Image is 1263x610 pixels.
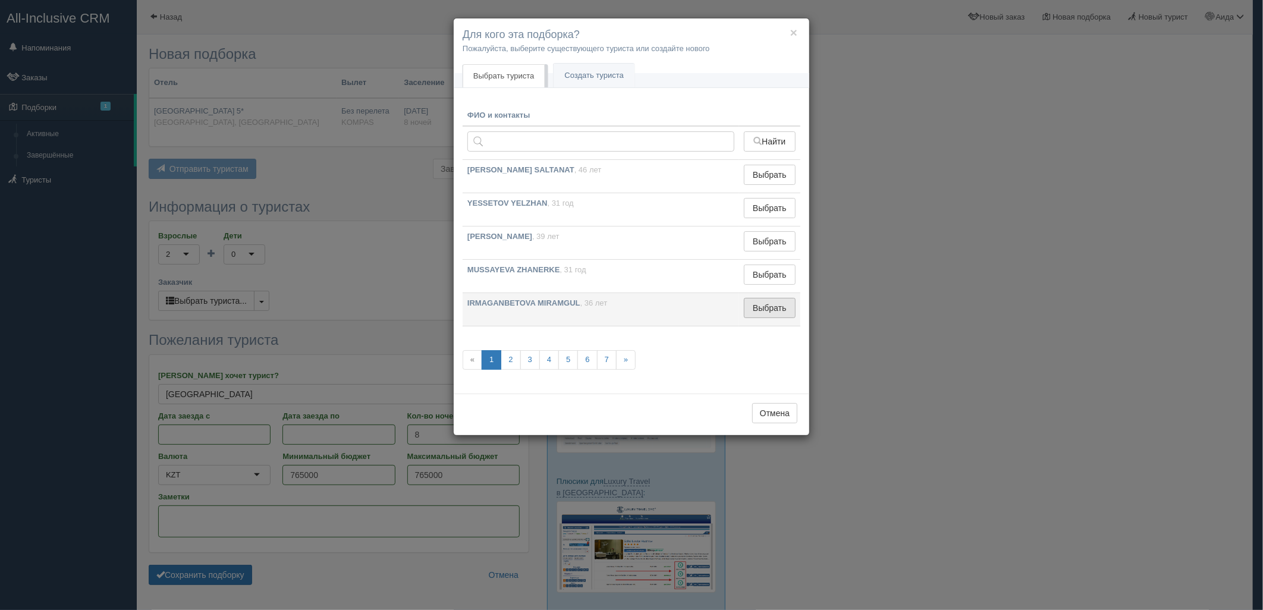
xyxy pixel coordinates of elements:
[467,199,548,207] b: YESSETOV YELZHAN
[577,350,597,370] a: 6
[744,298,796,318] button: Выбрать
[744,231,796,251] button: Выбрать
[467,165,574,174] b: [PERSON_NAME] SALTANAT
[532,232,560,241] span: , 39 лет
[744,131,796,152] button: Найти
[616,350,636,370] a: »
[463,64,545,88] a: Выбрать туриста
[790,26,797,39] button: ×
[597,350,617,370] a: 7
[558,350,578,370] a: 5
[752,403,797,423] button: Отмена
[463,27,800,43] h4: Для кого эта подборка?
[501,350,520,370] a: 2
[574,165,602,174] span: , 46 лет
[482,350,501,370] a: 1
[744,198,796,218] button: Выбрать
[520,350,540,370] a: 3
[548,199,574,207] span: , 31 год
[463,105,739,127] th: ФИО и контакты
[467,298,580,307] b: IRMAGANBETOVA MIRAMGUL
[560,265,586,274] span: , 31 год
[463,350,482,370] span: «
[467,131,734,152] input: Поиск по ФИО, паспорту или контактам
[467,232,532,241] b: [PERSON_NAME]
[744,265,796,285] button: Выбрать
[554,64,634,88] a: Создать туриста
[580,298,608,307] span: , 36 лет
[539,350,559,370] a: 4
[744,165,796,185] button: Выбрать
[463,43,800,54] p: Пожалуйста, выберите существующего туриста или создайте нового
[467,265,560,274] b: MUSSAYEVA ZHANERKE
